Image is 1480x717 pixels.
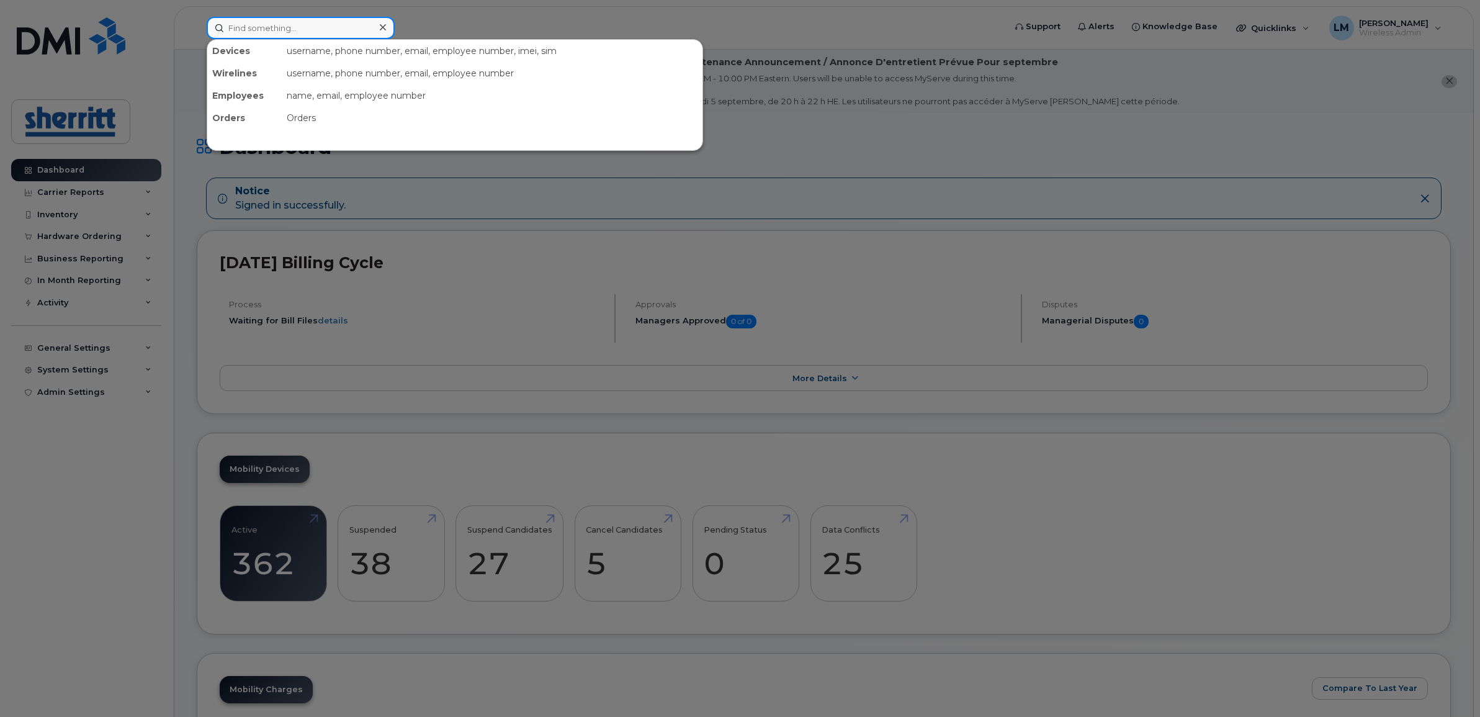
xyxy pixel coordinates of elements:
div: Orders [207,107,282,129]
div: username, phone number, email, employee number, imei, sim [282,40,702,62]
div: Employees [207,84,282,107]
div: Devices [207,40,282,62]
div: name, email, employee number [282,84,702,107]
div: Orders [282,107,702,129]
div: Wirelines [207,62,282,84]
div: username, phone number, email, employee number [282,62,702,84]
